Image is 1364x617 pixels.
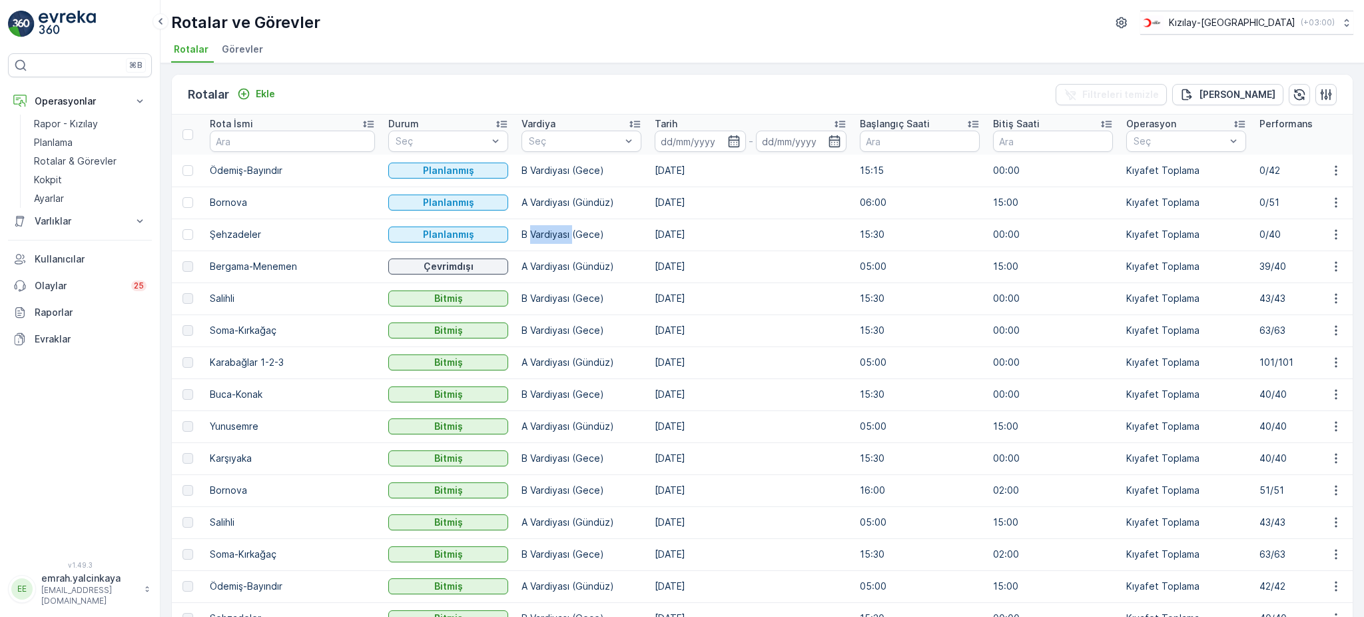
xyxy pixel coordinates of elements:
[8,561,152,569] span: v 1.49.3
[1120,474,1253,506] td: Kıyafet Toplama
[35,95,125,108] p: Operasyonlar
[1056,84,1167,105] button: Filtreleri temizle
[388,546,508,562] button: Bitmiş
[388,322,508,338] button: Bitmiş
[8,299,152,326] a: Raporlar
[986,538,1120,570] td: 02:00
[648,538,853,570] td: [DATE]
[256,87,275,101] p: Ekle
[853,219,986,251] td: 15:30
[515,442,648,474] td: B Vardiyası (Gece)
[388,386,508,402] button: Bitmiş
[388,117,419,131] p: Durum
[434,420,463,433] p: Bitmiş
[986,442,1120,474] td: 00:00
[182,261,193,272] div: Toggle Row Selected
[34,117,98,131] p: Rapor - Kızılay
[648,378,853,410] td: [DATE]
[1120,155,1253,187] td: Kıyafet Toplama
[182,421,193,432] div: Toggle Row Selected
[34,173,62,187] p: Kokpit
[182,357,193,368] div: Toggle Row Selected
[515,187,648,219] td: A Vardiyası (Gündüz)
[515,314,648,346] td: B Vardiyası (Gece)
[222,43,263,56] span: Görevler
[210,131,375,152] input: Ara
[8,326,152,352] a: Evraklar
[986,474,1120,506] td: 02:00
[521,117,555,131] p: Vardiya
[203,570,382,602] td: Ödemiş-Bayındır
[853,442,986,474] td: 15:30
[655,117,677,131] p: Tarih
[35,306,147,319] p: Raporlar
[1120,378,1253,410] td: Kıyafet Toplama
[8,11,35,37] img: logo
[648,346,853,378] td: [DATE]
[203,187,382,219] td: Bornova
[388,195,508,211] button: Planlanmış
[853,283,986,314] td: 15:30
[34,192,64,205] p: Ayarlar
[853,314,986,346] td: 15:30
[210,117,253,131] p: Rota İsmi
[648,155,853,187] td: [DATE]
[388,514,508,530] button: Bitmiş
[35,253,147,266] p: Kullanıcılar
[388,291,508,307] button: Bitmiş
[203,219,382,251] td: Şehzadeler
[648,187,853,219] td: [DATE]
[29,115,152,133] a: Rapor - Kızılay
[515,410,648,442] td: A Vardiyası (Gündüz)
[434,452,463,465] p: Bitmiş
[203,251,382,283] td: Bergama-Menemen
[853,570,986,602] td: 05:00
[986,506,1120,538] td: 15:00
[388,578,508,594] button: Bitmiş
[29,171,152,189] a: Kokpit
[515,155,648,187] td: B Vardiyası (Gece)
[188,85,229,104] p: Rotalar
[860,117,930,131] p: Başlangıç Saati
[29,189,152,208] a: Ayarlar
[648,219,853,251] td: [DATE]
[1134,135,1225,148] p: Seç
[986,346,1120,378] td: 00:00
[423,228,474,241] p: Planlanmış
[8,246,152,273] a: Kullanıcılar
[986,314,1120,346] td: 00:00
[388,482,508,498] button: Bitmiş
[853,474,986,506] td: 16:00
[515,506,648,538] td: A Vardiyası (Gündüz)
[853,506,986,538] td: 05:00
[515,283,648,314] td: B Vardiyası (Gece)
[434,548,463,561] p: Bitmiş
[529,135,621,148] p: Seç
[182,197,193,208] div: Toggle Row Selected
[853,187,986,219] td: 06:00
[129,60,143,71] p: ⌘B
[203,442,382,474] td: Karşıyaka
[1140,11,1353,35] button: Kızılay-[GEOGRAPHIC_DATA](+03:00)
[8,572,152,606] button: EEemrah.yalcinkaya[EMAIL_ADDRESS][DOMAIN_NAME]
[182,581,193,592] div: Toggle Row Selected
[515,474,648,506] td: B Vardiyası (Gece)
[388,354,508,370] button: Bitmiş
[853,378,986,410] td: 15:30
[993,117,1040,131] p: Bitiş Saati
[1120,538,1253,570] td: Kıyafet Toplama
[515,570,648,602] td: A Vardiyası (Gündüz)
[35,215,125,228] p: Varlıklar
[182,293,193,304] div: Toggle Row Selected
[203,474,382,506] td: Bornova
[986,219,1120,251] td: 00:00
[396,135,488,148] p: Seç
[39,11,96,37] img: logo_light-DOdMpM7g.png
[34,155,117,168] p: Rotalar & Görevler
[434,580,463,593] p: Bitmiş
[1120,570,1253,602] td: Kıyafet Toplama
[986,251,1120,283] td: 15:00
[648,410,853,442] td: [DATE]
[434,484,463,497] p: Bitmiş
[1169,16,1295,29] p: Kızılay-[GEOGRAPHIC_DATA]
